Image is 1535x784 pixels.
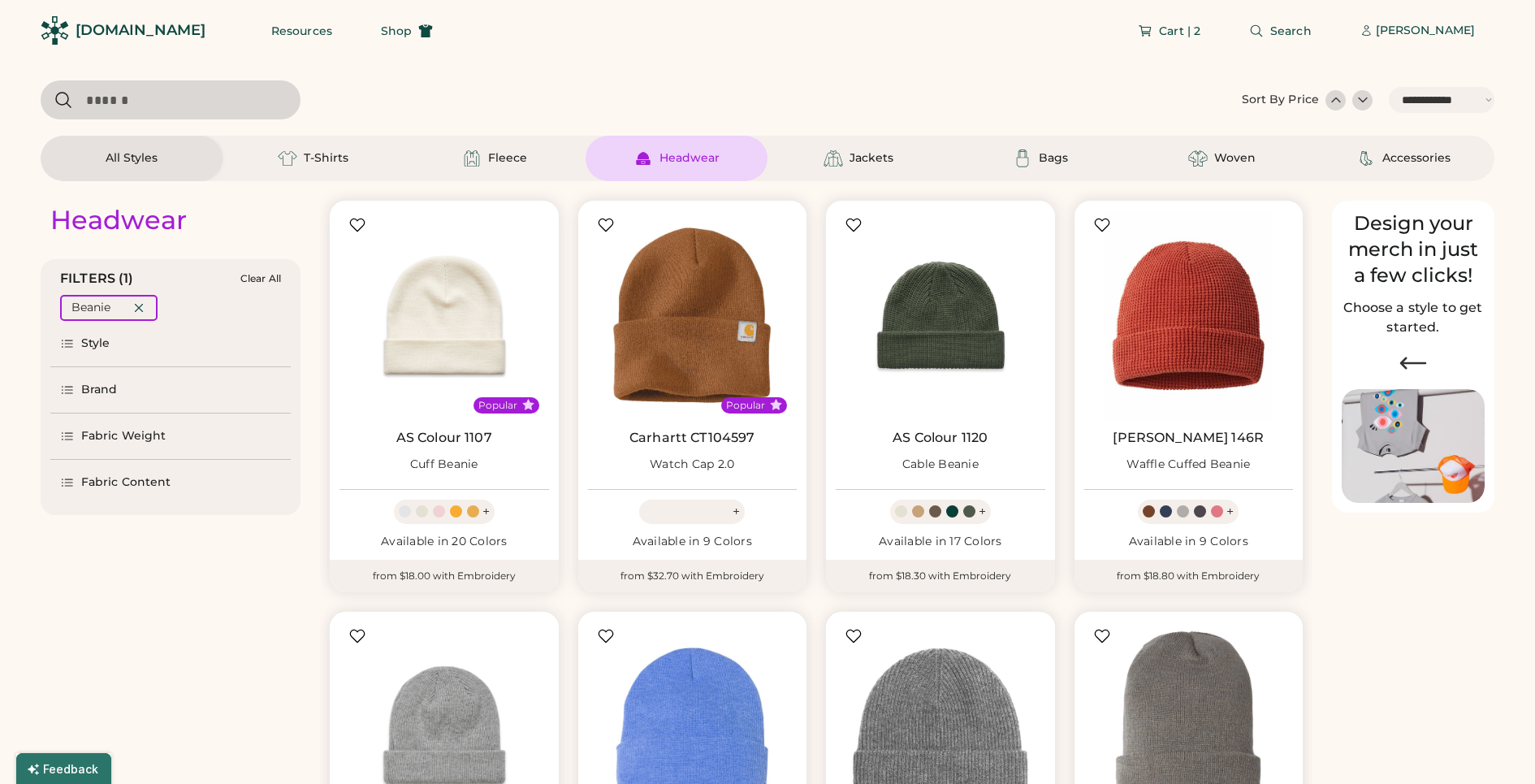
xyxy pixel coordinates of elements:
div: + [979,503,986,521]
div: T-Shirts [304,150,348,167]
button: Resources [252,15,352,47]
div: Sort By Price [1242,92,1319,108]
div: Style [81,336,110,352]
div: + [1226,503,1234,521]
button: Cart | 2 [1118,15,1220,47]
div: All Styles [106,150,158,167]
div: Popular [478,399,517,412]
img: Richardson 146R Waffle Cuffed Beanie [1084,210,1294,420]
img: T-Shirts Icon [278,149,297,168]
div: Beanie [71,300,110,316]
div: Clear All [240,273,281,284]
img: Fleece Icon [462,149,482,168]
div: from $18.30 with Embroidery [826,560,1055,592]
span: Cart | 2 [1159,25,1200,37]
div: Design your merch in just a few clicks! [1342,210,1485,288]
div: + [733,503,740,521]
div: Cuff Beanie [410,457,478,473]
img: AS Colour 1107 Cuff Beanie [339,210,549,420]
div: FILTERS (1) [60,269,134,288]
div: from $18.80 with Embroidery [1074,560,1304,592]
div: Accessories [1382,150,1451,167]
div: Waffle Cuffed Beanie [1126,457,1250,473]
div: Woven [1214,150,1256,167]
img: Headwear Icon [633,149,653,168]
h2: Choose a style to get started. [1342,298,1485,337]
div: Fabric Weight [81,428,166,444]
button: Popular Style [522,399,534,411]
div: Cable Beanie [902,457,979,473]
img: Bags Icon [1013,149,1032,168]
img: AS Colour 1120 Cable Beanie [836,210,1045,420]
img: Carhartt CT104597 Watch Cap 2.0 [588,210,798,420]
div: from $32.70 with Embroidery [578,560,807,592]
div: Fabric Content [81,474,171,491]
span: Search [1270,25,1312,37]
a: AS Colour 1107 [396,430,492,446]
img: Jackets Icon [824,149,843,168]
div: Available in 17 Colors [836,534,1045,550]
div: Fleece [488,150,527,167]
div: Available in 9 Colors [588,534,798,550]
button: Search [1230,15,1331,47]
div: + [482,503,490,521]
a: Carhartt CT104597 [629,430,755,446]
button: Popular Style [770,399,782,411]
span: Shop [381,25,412,37]
a: AS Colour 1120 [893,430,988,446]
div: Available in 9 Colors [1084,534,1294,550]
div: Headwear [659,150,720,167]
img: Rendered Logo - Screens [41,16,69,45]
div: [PERSON_NAME] [1376,23,1475,39]
div: Brand [81,382,118,398]
img: Accessories Icon [1356,149,1376,168]
a: [PERSON_NAME] 146R [1113,430,1264,446]
div: Bags [1039,150,1068,167]
button: Shop [361,15,452,47]
div: Headwear [50,204,187,236]
div: from $18.00 with Embroidery [330,560,559,592]
img: Woven Icon [1188,149,1208,168]
img: Image of Lisa Congdon Eye Print on T-Shirt and Hat [1342,389,1485,504]
div: Popular [726,399,765,412]
div: Jackets [850,150,893,167]
div: [DOMAIN_NAME] [76,20,205,41]
div: Watch Cap 2.0 [650,457,734,473]
div: Available in 20 Colors [339,534,549,550]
